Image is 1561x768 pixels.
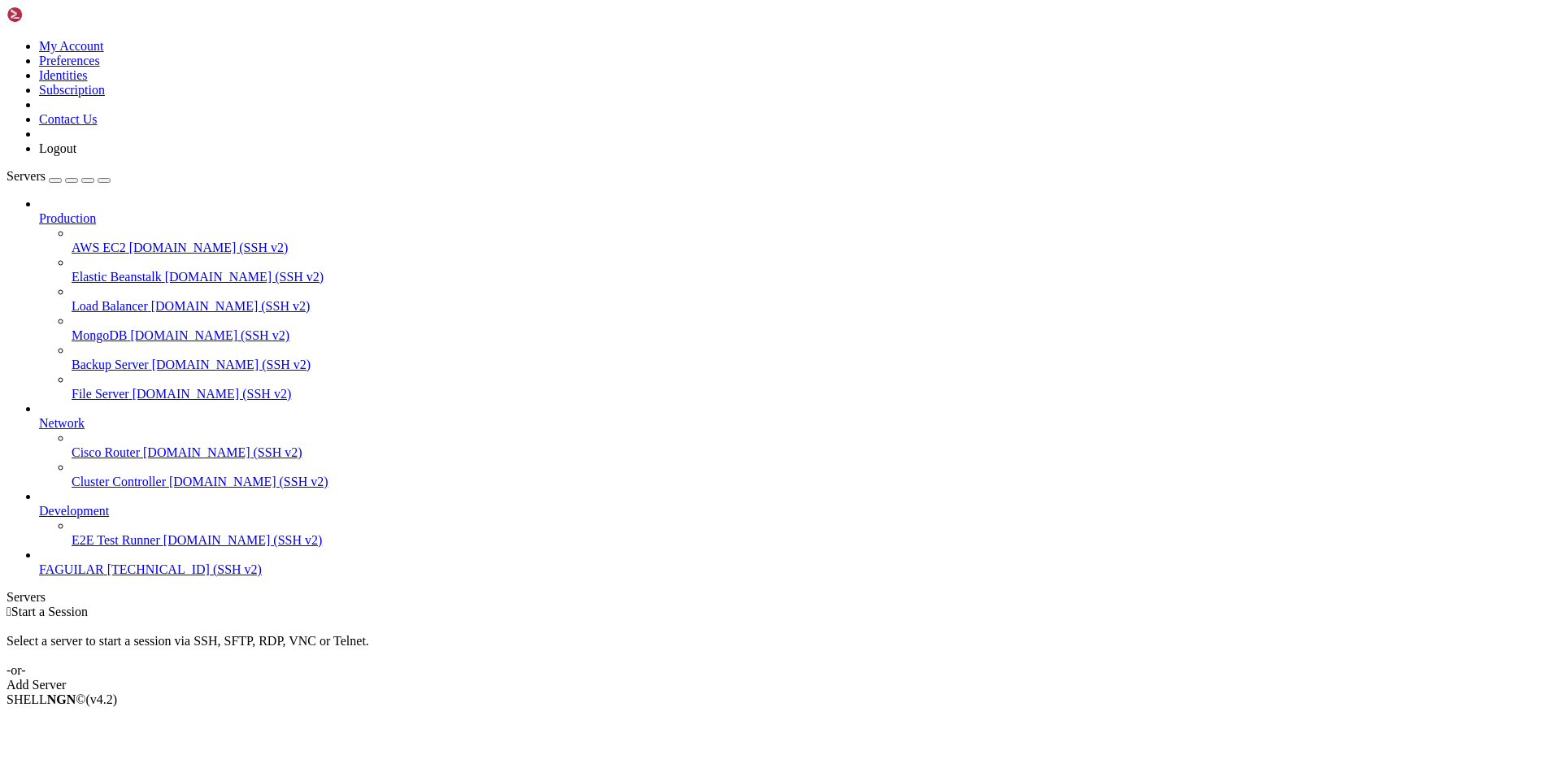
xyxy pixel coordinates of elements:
span: [DOMAIN_NAME] (SSH v2) [165,270,324,284]
li: Cisco Router [DOMAIN_NAME] (SSH v2) [72,431,1554,460]
li: Load Balancer [DOMAIN_NAME] (SSH v2) [72,284,1554,314]
a: Backup Server [DOMAIN_NAME] (SSH v2) [72,358,1554,372]
li: Development [39,489,1554,548]
span: [DOMAIN_NAME] (SSH v2) [152,358,311,371]
span: [DOMAIN_NAME] (SSH v2) [151,299,311,313]
li: Cluster Controller [DOMAIN_NAME] (SSH v2) [72,460,1554,489]
span: File Server [72,387,129,401]
div: Select a server to start a session via SSH, SFTP, RDP, VNC or Telnet. -or- [7,619,1554,678]
span: [DOMAIN_NAME] (SSH v2) [169,475,328,488]
li: File Server [DOMAIN_NAME] (SSH v2) [72,372,1554,401]
li: AWS EC2 [DOMAIN_NAME] (SSH v2) [72,226,1554,255]
span: [TECHNICAL_ID] (SSH v2) [107,562,262,576]
a: Cluster Controller [DOMAIN_NAME] (SSH v2) [72,475,1554,489]
a: FAGUILAR [TECHNICAL_ID] (SSH v2) [39,562,1554,577]
span: Cisco Router [72,445,140,459]
span: FAGUILAR [39,562,104,576]
li: FAGUILAR [TECHNICAL_ID] (SSH v2) [39,548,1554,577]
span: Backup Server [72,358,149,371]
a: Load Balancer [DOMAIN_NAME] (SSH v2) [72,299,1554,314]
span: [DOMAIN_NAME] (SSH v2) [143,445,302,459]
span: Cluster Controller [72,475,166,488]
span: E2E Test Runner [72,533,160,547]
li: Production [39,197,1554,401]
span: 4.2.0 [86,692,118,706]
a: Development [39,504,1554,519]
div: Add Server [7,678,1554,692]
a: MongoDB [DOMAIN_NAME] (SSH v2) [72,328,1554,343]
li: MongoDB [DOMAIN_NAME] (SSH v2) [72,314,1554,343]
span:  [7,605,11,618]
a: Cisco Router [DOMAIN_NAME] (SSH v2) [72,445,1554,460]
a: AWS EC2 [DOMAIN_NAME] (SSH v2) [72,241,1554,255]
a: Subscription [39,83,105,97]
span: Elastic Beanstalk [72,270,162,284]
a: Network [39,416,1554,431]
span: MongoDB [72,328,127,342]
span: Network [39,416,85,430]
li: Backup Server [DOMAIN_NAME] (SSH v2) [72,343,1554,372]
span: [DOMAIN_NAME] (SSH v2) [130,328,289,342]
a: File Server [DOMAIN_NAME] (SSH v2) [72,387,1554,401]
span: AWS EC2 [72,241,126,254]
span: Development [39,504,109,518]
a: Elastic Beanstalk [DOMAIN_NAME] (SSH v2) [72,270,1554,284]
a: My Account [39,39,104,53]
a: Production [39,211,1554,226]
li: E2E Test Runner [DOMAIN_NAME] (SSH v2) [72,519,1554,548]
img: Shellngn [7,7,100,23]
a: Preferences [39,54,100,67]
span: Production [39,211,96,225]
a: Contact Us [39,112,98,126]
a: Logout [39,141,76,155]
a: E2E Test Runner [DOMAIN_NAME] (SSH v2) [72,533,1554,548]
span: Servers [7,169,46,183]
li: Elastic Beanstalk [DOMAIN_NAME] (SSH v2) [72,255,1554,284]
span: [DOMAIN_NAME] (SSH v2) [163,533,323,547]
span: Load Balancer [72,299,148,313]
span: SHELL © [7,692,117,706]
li: Network [39,401,1554,489]
a: Servers [7,169,111,183]
b: NGN [47,692,76,706]
span: [DOMAIN_NAME] (SSH v2) [133,387,292,401]
span: [DOMAIN_NAME] (SSH v2) [129,241,289,254]
span: Start a Session [11,605,88,618]
a: Identities [39,68,88,82]
div: Servers [7,590,1554,605]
